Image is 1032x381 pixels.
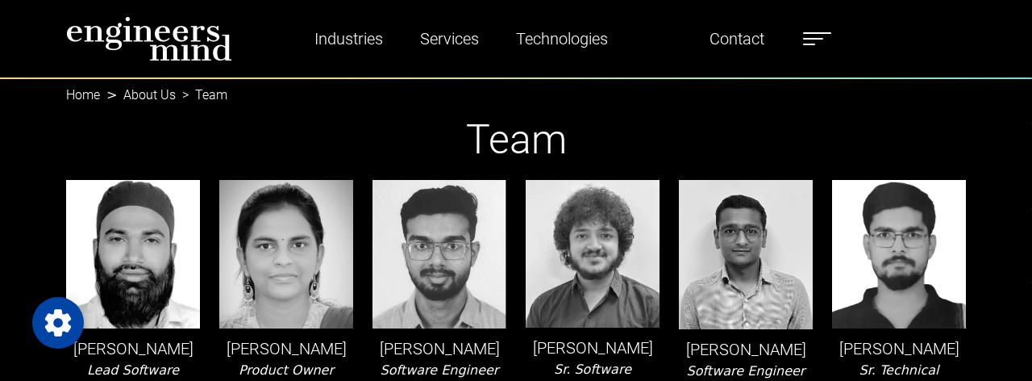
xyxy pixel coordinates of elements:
p: [PERSON_NAME] [372,337,506,361]
a: Services [414,20,485,57]
img: leader-img [526,180,660,328]
img: leader-img [372,180,506,329]
a: Home [66,87,100,103]
img: leader-img [679,180,813,329]
img: leader-img [219,180,353,329]
img: leader-img [832,180,966,329]
a: About Us [123,87,176,103]
img: logo [66,16,232,61]
p: [PERSON_NAME] [832,337,966,361]
p: [PERSON_NAME] [679,337,813,362]
a: Contact [703,20,771,57]
a: Technologies [510,20,614,57]
nav: breadcrumb [66,77,966,97]
h1: Team [66,115,966,164]
a: Industries [308,20,389,57]
p: [PERSON_NAME] [526,336,660,360]
li: Team [176,86,227,105]
i: Software Engineer [381,362,499,378]
img: leader-img [66,180,200,329]
i: Software Engineer [687,363,805,379]
p: [PERSON_NAME] [219,337,353,361]
p: [PERSON_NAME] [66,337,200,361]
i: Product Owner [239,362,334,378]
